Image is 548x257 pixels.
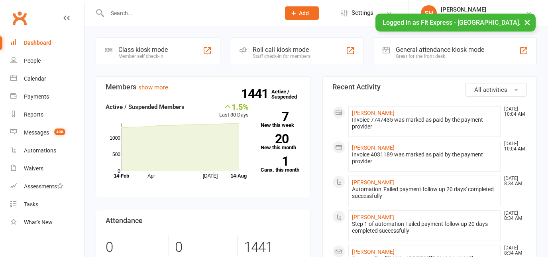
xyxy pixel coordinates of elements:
[24,183,63,190] div: Assessments
[10,196,84,214] a: Tasks
[24,201,38,208] div: Tasks
[352,186,497,200] div: Automation 'Failed payment follow up 20 days' completed successfully
[10,8,29,28] a: Clubworx
[352,214,395,220] a: [PERSON_NAME]
[500,107,526,117] time: [DATE] 10:04 AM
[24,111,43,118] div: Reports
[241,88,271,100] strong: 1441
[10,70,84,88] a: Calendar
[106,83,301,91] h3: Members
[261,111,289,123] strong: 7
[271,83,306,105] a: 1441Active / Suspended
[352,179,395,186] a: [PERSON_NAME]
[332,83,527,91] h3: Recent Activity
[106,217,301,225] h3: Attendance
[24,147,56,154] div: Automations
[352,249,395,255] a: [PERSON_NAME]
[465,83,527,97] button: All activities
[24,93,49,100] div: Payments
[10,34,84,52] a: Dashboard
[421,5,437,21] div: SH
[219,102,249,111] div: 1.5%
[106,103,185,111] strong: Active / Suspended Members
[500,211,526,221] time: [DATE] 8:34 AM
[253,53,310,59] div: Staff check-in for members
[352,144,395,151] a: [PERSON_NAME]
[352,110,395,116] a: [PERSON_NAME]
[10,52,84,70] a: People
[261,133,289,145] strong: 20
[520,14,534,31] button: ×
[441,13,526,20] div: Fit Express - [GEOGRAPHIC_DATA]
[10,106,84,124] a: Reports
[54,128,65,135] span: 498
[352,117,497,130] div: Invoice 7747435 was marked as paid by the payment provider
[24,57,41,64] div: People
[24,165,43,172] div: Waivers
[253,46,310,53] div: Roll call kiosk mode
[500,176,526,186] time: [DATE] 8:34 AM
[10,178,84,196] a: Assessments
[105,8,275,19] input: Search...
[261,155,289,167] strong: 1
[10,142,84,160] a: Automations
[441,6,526,13] div: [PERSON_NAME]
[10,160,84,178] a: Waivers
[299,10,309,16] span: Add
[24,129,49,136] div: Messages
[10,88,84,106] a: Payments
[261,112,301,128] a: 7New this week
[474,86,507,93] span: All activities
[24,40,51,46] div: Dashboard
[383,19,521,26] span: Logged in as Fit Express - [GEOGRAPHIC_DATA].
[500,245,526,256] time: [DATE] 8:34 AM
[500,141,526,152] time: [DATE] 10:04 AM
[24,219,53,225] div: What's New
[396,53,484,59] div: Great for the front desk
[10,214,84,231] a: What's New
[138,84,168,91] a: show more
[352,4,373,22] span: Settings
[396,46,484,53] div: General attendance kiosk mode
[352,151,497,165] div: Invoice 4031189 was marked as paid by the payment provider
[261,134,301,150] a: 20New this month
[219,102,249,119] div: Last 30 Days
[261,156,301,172] a: 1Canx. this month
[118,53,168,59] div: Member self check-in
[352,221,497,234] div: Step 1 of automation Failed payment follow up 20 days completed successfully
[118,46,168,53] div: Class kiosk mode
[24,75,46,82] div: Calendar
[10,124,84,142] a: Messages 498
[285,6,319,20] button: Add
